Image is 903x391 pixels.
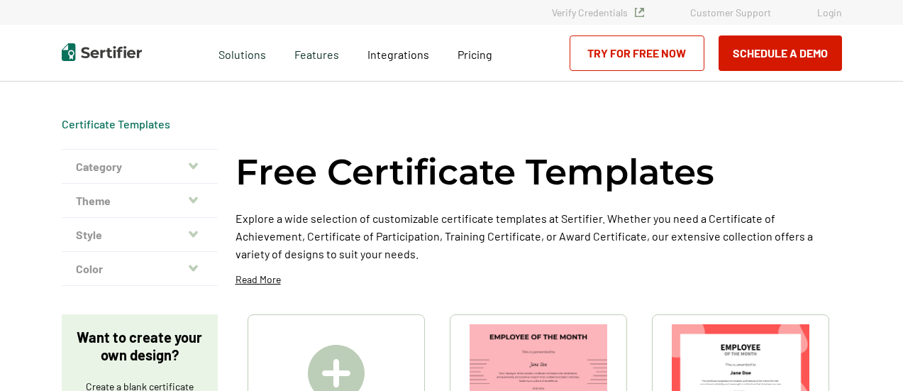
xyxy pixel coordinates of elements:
a: Customer Support [690,6,771,18]
button: Theme [62,184,218,218]
img: Sertifier | Digital Credentialing Platform [62,43,142,61]
span: Solutions [218,44,266,62]
span: Pricing [458,48,492,61]
a: Try for Free Now [570,35,704,71]
a: Pricing [458,44,492,62]
button: Style [62,218,218,252]
h1: Free Certificate Templates [236,149,714,195]
img: Verified [635,8,644,17]
button: Category [62,150,218,184]
span: Features [294,44,339,62]
p: Explore a wide selection of customizable certificate templates at Sertifier. Whether you need a C... [236,209,842,263]
a: Verify Credentials [552,6,644,18]
div: Breadcrumb [62,117,170,131]
a: Login [817,6,842,18]
p: Want to create your own design? [76,329,204,364]
button: Color [62,252,218,286]
span: Integrations [367,48,429,61]
a: Certificate Templates [62,117,170,131]
a: Integrations [367,44,429,62]
p: Read More [236,272,281,287]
